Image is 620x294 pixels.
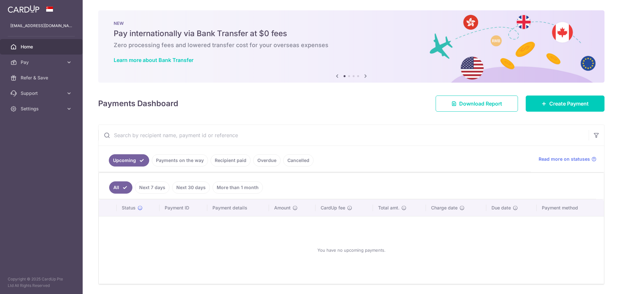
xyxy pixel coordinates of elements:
span: Total amt. [378,205,399,211]
span: Create Payment [549,100,589,107]
span: Due date [491,205,511,211]
a: Recipient paid [211,154,251,167]
span: Status [122,205,136,211]
a: Upcoming [109,154,149,167]
span: CardUp fee [321,205,345,211]
a: Download Report [436,96,518,112]
th: Payment details [207,199,269,216]
a: More than 1 month [212,181,263,194]
span: Settings [21,106,63,112]
a: Payments on the way [152,154,208,167]
a: Create Payment [526,96,604,112]
div: You have no upcoming payments. [107,222,596,279]
span: Charge date [431,205,458,211]
span: Read more on statuses [539,156,590,162]
th: Payment ID [160,199,207,216]
span: Refer & Save [21,75,63,81]
span: Support [21,90,63,96]
span: Pay [21,59,63,66]
span: Home [21,44,63,50]
a: Learn more about Bank Transfer [114,57,193,63]
img: CardUp [8,5,39,13]
a: Read more on statuses [539,156,596,162]
p: [EMAIL_ADDRESS][DOMAIN_NAME] [10,23,72,29]
a: Next 7 days [135,181,170,194]
span: Amount [274,205,291,211]
h6: Zero processing fees and lowered transfer cost for your overseas expenses [114,41,589,49]
a: Overdue [253,154,281,167]
span: Download Report [459,100,502,107]
a: Next 30 days [172,181,210,194]
h5: Pay internationally via Bank Transfer at $0 fees [114,28,589,39]
p: NEW [114,21,589,26]
img: Bank transfer banner [98,10,604,83]
h4: Payments Dashboard [98,98,178,109]
a: Cancelled [283,154,314,167]
a: All [109,181,132,194]
th: Payment method [537,199,604,216]
input: Search by recipient name, payment id or reference [98,125,589,146]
